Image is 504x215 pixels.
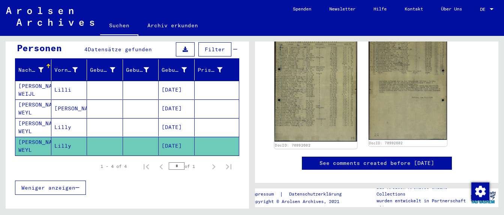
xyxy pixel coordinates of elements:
span: DE [480,7,488,12]
p: Die Arolsen Archives Online-Collections [376,184,468,197]
button: First page [139,159,154,174]
button: Last page [221,159,236,174]
a: Datenschutzerklärung [283,190,351,198]
span: Weniger anzeigen [21,184,75,191]
mat-cell: [PERSON_NAME] WEIJL [15,81,51,99]
div: 1 – 4 of 4 [100,163,127,170]
mat-cell: Lilly [51,137,87,155]
div: Geburtsname [90,66,115,74]
mat-cell: [PERSON_NAME] WEYL [15,118,51,136]
mat-cell: [DATE] [159,137,195,155]
mat-cell: Lilly [51,118,87,136]
img: yv_logo.png [469,188,497,207]
div: Geburtsdatum [162,66,187,74]
mat-header-cell: Prisoner # [195,59,239,80]
button: Previous page [154,159,169,174]
mat-cell: [PERSON_NAME] [51,99,87,118]
img: Arolsen_neg.svg [6,7,94,26]
div: Geburt‏ [126,64,159,76]
mat-cell: [DATE] [159,81,195,99]
mat-cell: [DATE] [159,118,195,136]
a: See comments created before [DATE] [319,159,434,167]
button: Filter [198,42,231,56]
img: 002.jpg [369,31,447,140]
a: Impressum [250,190,280,198]
div: Geburtsdatum [162,64,196,76]
div: | [250,190,351,198]
a: Suchen [100,16,138,36]
mat-header-cell: Nachname [15,59,51,80]
mat-header-cell: Vorname [51,59,87,80]
mat-header-cell: Geburtsname [87,59,123,80]
div: Geburtsname [90,64,124,76]
img: 001.jpg [274,28,357,142]
div: Nachname [18,64,53,76]
div: of 1 [169,163,206,170]
a: DocID: 70992602 [369,141,403,145]
span: Datensätze gefunden [88,46,152,53]
span: 4 [84,46,88,53]
img: Zustimmung ändern [471,182,489,200]
mat-header-cell: Geburt‏ [123,59,159,80]
div: Prisoner # [198,64,232,76]
div: Geburt‏ [126,66,149,74]
mat-cell: [DATE] [159,99,195,118]
p: wurden entwickelt in Partnerschaft mit [376,197,468,211]
mat-cell: [PERSON_NAME] WEYL [15,99,51,118]
mat-cell: Lilli [51,81,87,99]
div: Vorname [54,64,87,76]
div: Vorname [54,66,78,74]
div: Prisoner # [198,66,223,74]
mat-cell: [PERSON_NAME]-WEYL [15,137,51,155]
button: Next page [206,159,221,174]
a: Archiv erkunden [138,16,207,34]
a: DocID: 70992602 [275,144,310,148]
div: Personen [17,41,62,55]
mat-header-cell: Geburtsdatum [159,59,195,80]
p: Copyright © Arolsen Archives, 2021 [250,198,351,205]
span: Filter [205,46,225,53]
button: Weniger anzeigen [15,181,86,195]
div: Nachname [18,66,43,74]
